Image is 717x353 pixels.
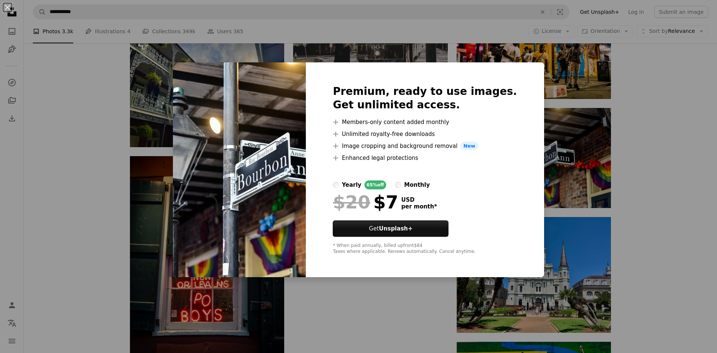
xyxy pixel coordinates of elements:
[333,118,517,127] li: Members-only content added monthly
[333,243,517,255] div: * When paid annually, billed upfront $84 Taxes where applicable. Renews automatically. Cancel any...
[333,154,517,162] li: Enhanced legal protections
[401,196,437,203] span: USD
[379,225,413,232] strong: Unsplash+
[333,182,339,188] input: yearly65%off
[395,182,401,188] input: monthly
[333,192,370,212] span: $20
[404,180,430,189] div: monthly
[342,180,361,189] div: yearly
[333,192,398,212] div: $7
[333,142,517,151] li: Image cropping and background removal
[173,62,306,278] img: premium_photo-1733259625273-98128b32242e
[333,130,517,139] li: Unlimited royalty-free downloads
[333,220,448,237] button: GetUnsplash+
[401,203,437,210] span: per month *
[460,142,478,151] span: New
[333,85,517,112] h2: Premium, ready to use images. Get unlimited access.
[364,180,387,189] div: 65% off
